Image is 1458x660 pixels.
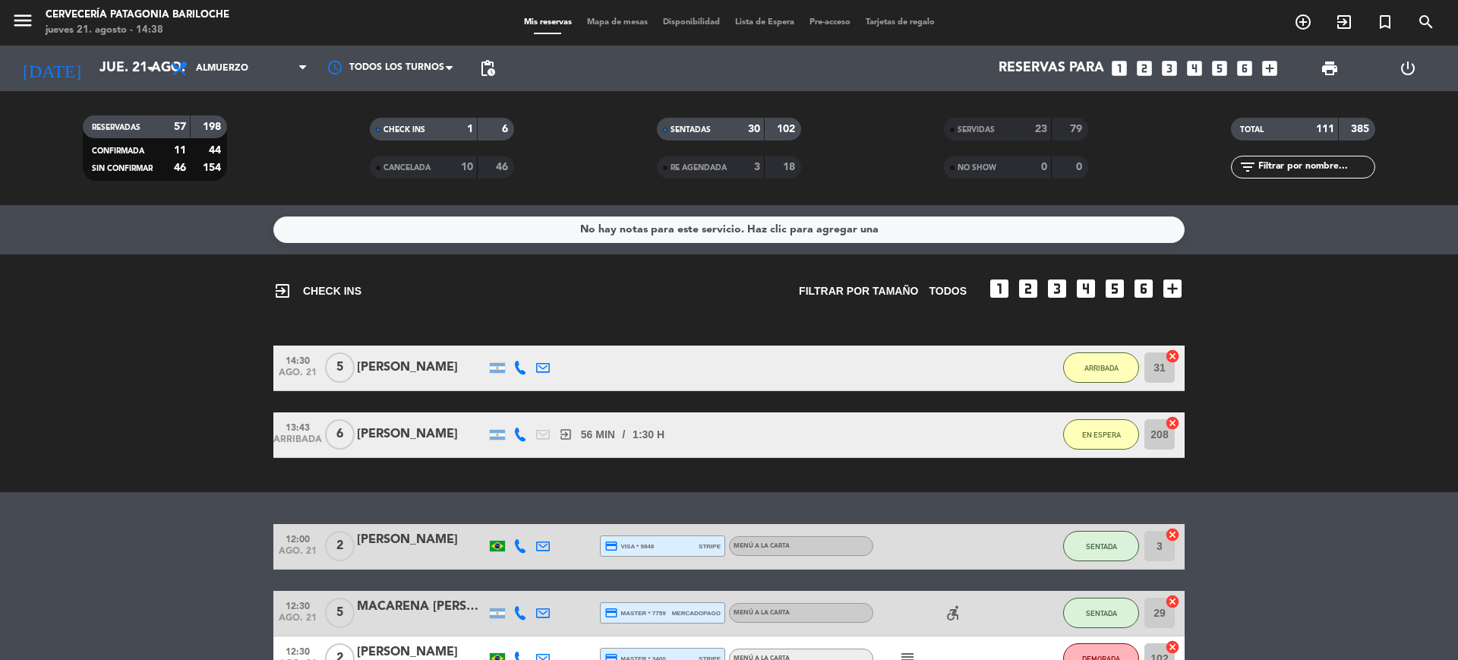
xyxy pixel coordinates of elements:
span: CHECK INS [273,282,361,300]
strong: 3 [754,162,760,172]
span: stripe [699,542,721,551]
span: print [1321,59,1339,77]
span: 13:43 [279,418,317,435]
i: looks_one [1109,58,1129,78]
strong: 1 [467,124,473,134]
span: master * 7759 [604,606,666,620]
i: looks_two [1135,58,1154,78]
span: Tarjetas de regalo [858,18,942,27]
i: filter_list [1239,158,1257,176]
i: looks_5 [1103,276,1127,301]
span: NO SHOW [958,164,996,172]
span: visa * 9848 [604,539,654,553]
strong: 111 [1316,124,1334,134]
span: Mapa de mesas [579,18,655,27]
input: Filtrar por nombre... [1257,159,1374,175]
div: No hay notas para este servicio. Haz clic para agregar una [580,221,879,238]
i: cancel [1165,639,1180,655]
i: cancel [1165,594,1180,609]
span: TOTAL [1240,126,1264,134]
div: jueves 21. agosto - 14:38 [46,23,229,38]
span: 56 MIN [581,426,615,444]
strong: 10 [461,162,473,172]
i: arrow_drop_down [141,59,159,77]
strong: 46 [496,162,511,172]
span: Mis reservas [516,18,579,27]
button: menu [11,9,34,37]
i: menu [11,9,34,32]
i: looks_5 [1210,58,1229,78]
span: SIN CONFIRMAR [92,165,153,172]
span: CANCELADA [383,164,431,172]
span: Filtrar por tamaño [799,283,918,300]
span: ARRIBADA [279,434,317,452]
strong: 11 [174,145,186,156]
span: Lista de Espera [727,18,802,27]
span: 2 [325,531,355,561]
i: credit_card [604,606,618,620]
span: / [623,426,626,444]
strong: 0 [1076,162,1085,172]
div: [PERSON_NAME] [357,530,486,550]
span: Disponibilidad [655,18,727,27]
span: SERVIDAS [958,126,995,134]
span: TODOS [929,283,967,300]
span: mercadopago [672,608,721,618]
span: 14:30 [279,351,317,368]
i: looks_one [987,276,1011,301]
strong: 385 [1351,124,1372,134]
span: RESERVADAS [92,124,140,131]
span: SENTADA [1086,542,1117,551]
span: CHECK INS [383,126,425,134]
span: CONFIRMADA [92,147,144,155]
div: MACARENA [PERSON_NAME] [357,597,486,617]
span: Pre-acceso [802,18,858,27]
i: looks_3 [1160,58,1179,78]
i: [DATE] [11,52,92,85]
i: cancel [1165,415,1180,431]
i: cancel [1165,527,1180,542]
span: ARRIBADA [1084,364,1119,372]
span: Reservas para [999,61,1104,76]
strong: 154 [203,163,224,173]
span: ago. 21 [279,546,317,564]
i: add_box [1160,276,1185,301]
strong: 44 [209,145,224,156]
strong: 198 [203,122,224,132]
i: power_settings_new [1399,59,1417,77]
span: ago. 21 [279,368,317,385]
i: accessible_forward [944,604,962,622]
span: 6 [325,419,355,450]
strong: 23 [1035,124,1047,134]
span: 12:30 [279,596,317,614]
i: looks_3 [1045,276,1069,301]
i: credit_card [604,539,618,553]
strong: 57 [174,122,186,132]
strong: 0 [1041,162,1047,172]
i: add_circle_outline [1294,13,1312,31]
span: pending_actions [478,59,497,77]
strong: 102 [777,124,798,134]
span: 1:30 H [633,426,664,444]
div: [PERSON_NAME] [357,358,486,377]
span: 5 [325,598,355,628]
div: [PERSON_NAME] [357,425,486,444]
i: search [1417,13,1435,31]
button: SENTADA [1063,598,1139,628]
i: cancel [1165,349,1180,364]
i: looks_6 [1235,58,1254,78]
button: SENTADA [1063,531,1139,561]
button: EN ESPERA [1063,419,1139,450]
strong: 79 [1070,124,1085,134]
i: exit_to_app [1335,13,1353,31]
span: SENTADA [1086,609,1117,617]
strong: 30 [748,124,760,134]
span: MENÚ A LA CARTA [734,543,790,549]
span: ago. 21 [279,613,317,630]
span: Almuerzo [196,63,248,74]
strong: 6 [502,124,511,134]
i: exit_to_app [273,282,292,300]
span: 5 [325,352,355,383]
span: 12:00 [279,529,317,547]
i: looks_6 [1131,276,1156,301]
